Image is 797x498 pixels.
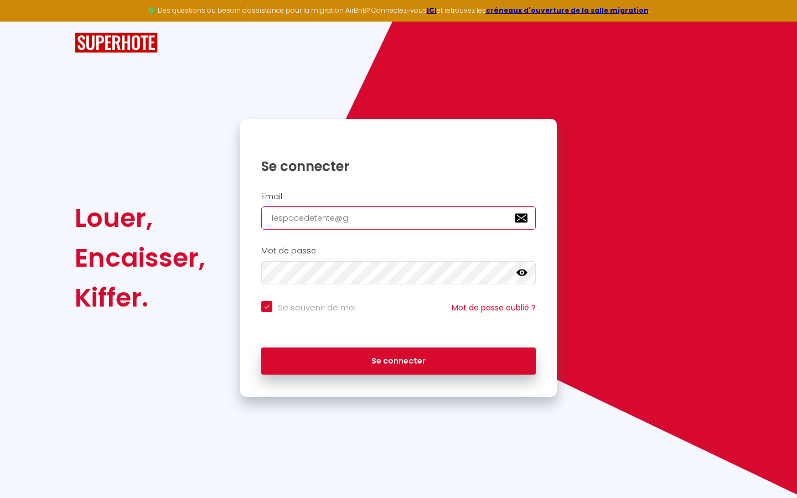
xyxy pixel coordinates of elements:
[261,347,536,375] button: Se connecter
[9,4,42,38] button: Ouvrir le widget de chat LiveChat
[261,246,536,256] h2: Mot de passe
[75,278,205,318] div: Kiffer.
[75,198,205,238] div: Louer,
[486,6,649,15] a: créneaux d'ouverture de la salle migration
[261,206,536,230] input: Ton Email
[427,6,437,15] a: ICI
[75,238,205,278] div: Encaisser,
[452,302,536,313] a: Mot de passe oublié ?
[261,158,536,175] h1: Se connecter
[261,192,536,201] h2: Email
[75,33,158,53] img: SuperHote logo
